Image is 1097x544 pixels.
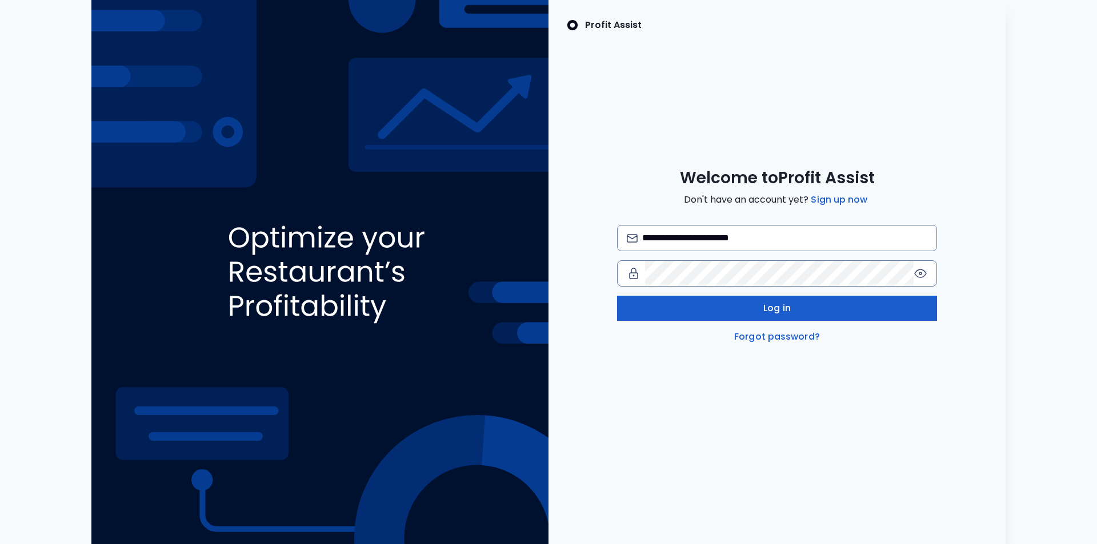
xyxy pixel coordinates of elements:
[617,296,937,321] button: Log in
[627,234,638,243] img: email
[684,193,870,207] span: Don't have an account yet?
[732,330,822,344] a: Forgot password?
[808,193,870,207] a: Sign up now
[680,168,875,188] span: Welcome to Profit Assist
[585,18,642,32] p: Profit Assist
[567,18,578,32] img: SpotOn Logo
[763,301,791,315] span: Log in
